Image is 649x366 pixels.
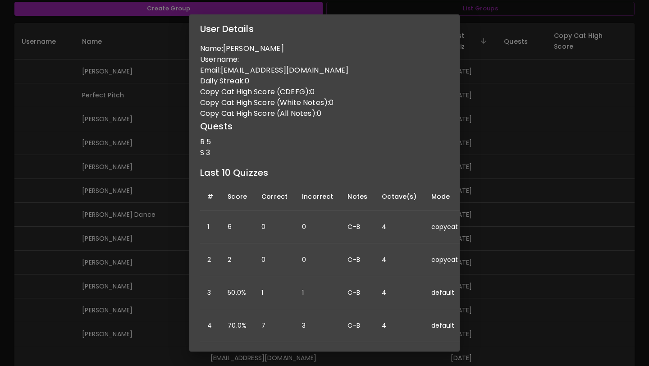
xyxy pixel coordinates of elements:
[200,87,449,97] p: Copy Cat High Score (CDEFG): 0
[295,210,340,243] td: 0
[375,183,424,210] th: Octave(s)
[200,43,449,54] p: Name: [PERSON_NAME]
[254,276,295,309] td: 1
[200,119,449,133] h6: Quests
[424,183,466,210] th: Mode
[220,276,254,309] td: 50.0%
[220,243,254,276] td: 2
[295,309,340,342] td: 3
[220,309,254,342] td: 70.0%
[200,309,220,342] td: 4
[424,276,466,309] td: default
[424,243,466,276] td: copycat
[375,210,424,243] td: 4
[295,276,340,309] td: 1
[295,183,340,210] th: Incorrect
[200,76,449,87] p: Daily Streak: 0
[220,183,254,210] th: Score
[424,210,466,243] td: copycat
[340,243,375,276] td: C-B
[189,14,460,43] h2: User Details
[340,276,375,309] td: C-B
[200,276,220,309] td: 3
[340,210,375,243] td: C-B
[200,165,449,180] h6: Last 10 Quizzes
[200,183,220,210] th: #
[254,210,295,243] td: 0
[254,183,295,210] th: Correct
[424,309,466,342] td: default
[200,147,449,158] p: S 3
[375,309,424,342] td: 4
[200,243,220,276] td: 2
[200,97,449,108] p: Copy Cat High Score (White Notes): 0
[200,65,449,76] p: Email: [EMAIL_ADDRESS][DOMAIN_NAME]
[254,243,295,276] td: 0
[295,243,340,276] td: 0
[254,309,295,342] td: 7
[340,309,375,342] td: C-B
[340,183,375,210] th: Notes
[375,276,424,309] td: 4
[200,137,449,147] p: B 5
[200,108,449,119] p: Copy Cat High Score (All Notes): 0
[200,210,220,243] td: 1
[375,243,424,276] td: 4
[200,54,449,65] p: Username:
[220,210,254,243] td: 6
